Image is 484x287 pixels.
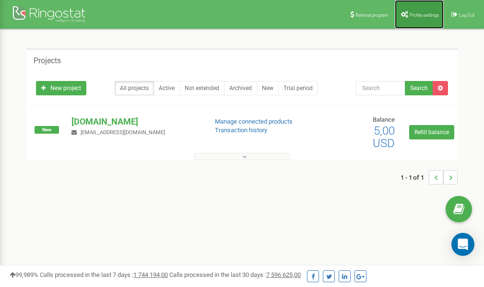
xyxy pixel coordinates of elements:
[10,271,38,278] span: 99,989%
[356,81,405,95] input: Search
[40,271,168,278] span: Calls processed in the last 7 days :
[169,271,301,278] span: Calls processed in the last 30 days :
[410,12,439,18] span: Profile settings
[278,81,318,95] a: Trial period
[81,129,165,136] span: [EMAIL_ADDRESS][DOMAIN_NAME]
[215,126,267,134] a: Transaction history
[34,57,61,65] h5: Projects
[215,118,293,125] a: Manage connected products
[405,81,433,95] button: Search
[401,161,458,194] nav: ...
[35,126,59,134] span: New
[373,116,395,123] span: Balance
[266,271,301,278] u: 7 596 625,00
[179,81,224,95] a: Not extended
[459,12,474,18] span: Log Out
[355,12,389,18] span: Referral program
[451,233,474,256] div: Open Intercom Messenger
[115,81,154,95] a: All projects
[36,81,86,95] a: New project
[224,81,257,95] a: Archived
[409,125,454,139] a: Refill balance
[133,271,168,278] u: 1 744 194,00
[257,81,279,95] a: New
[153,81,180,95] a: Active
[71,115,199,128] p: [DOMAIN_NAME]
[373,124,395,150] span: 5,00 USD
[401,170,429,184] span: 1 - 1 of 1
